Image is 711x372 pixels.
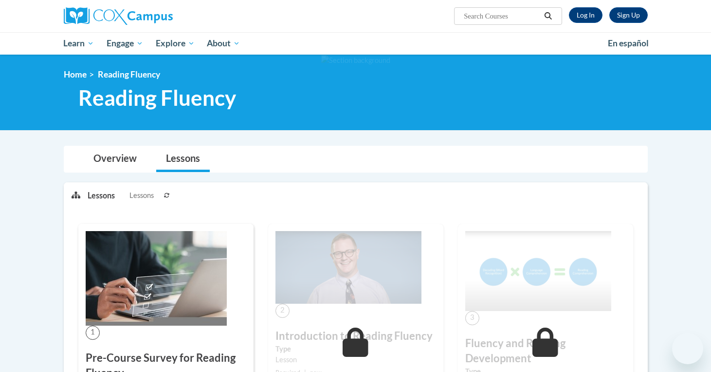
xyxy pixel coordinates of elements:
[86,326,100,340] span: 1
[100,32,149,55] a: Engage
[569,7,602,23] a: Log In
[64,7,173,25] img: Cox Campus
[465,231,611,311] img: Course Image
[465,311,479,325] span: 3
[64,69,87,79] a: Home
[49,32,662,55] div: Main menu
[321,55,390,66] img: Section background
[275,344,436,354] label: Type
[156,146,210,172] a: Lessons
[57,32,101,55] a: Learn
[156,38,195,49] span: Explore
[608,38,649,48] span: En español
[275,354,436,365] div: Lesson
[275,231,421,304] img: Course Image
[84,146,146,172] a: Overview
[64,7,249,25] a: Cox Campus
[88,190,115,201] p: Lessons
[465,336,626,366] h3: Fluency and Reading Development
[275,329,436,344] h3: Introduction to Reading Fluency
[541,10,555,22] button: Search
[602,33,655,54] a: En español
[86,231,227,326] img: Course Image
[129,190,154,201] span: Lessons
[107,38,143,49] span: Engage
[63,38,94,49] span: Learn
[609,7,648,23] a: Register
[78,85,236,111] span: Reading Fluency
[672,333,703,364] iframe: Button to launch messaging window
[207,38,240,49] span: About
[275,304,290,318] span: 2
[201,32,246,55] a: About
[98,69,160,79] span: Reading Fluency
[463,10,541,22] input: Search Courses
[149,32,201,55] a: Explore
